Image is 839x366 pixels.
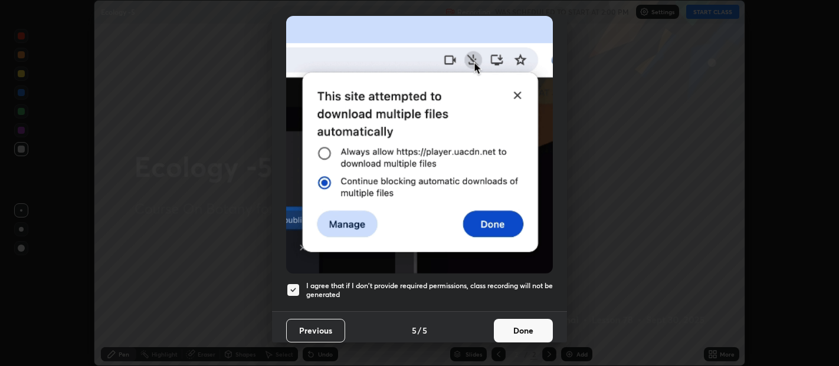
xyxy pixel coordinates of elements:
[494,319,553,342] button: Done
[418,324,421,337] h4: /
[412,324,417,337] h4: 5
[286,319,345,342] button: Previous
[306,281,553,299] h5: I agree that if I don't provide required permissions, class recording will not be generated
[286,16,553,273] img: downloads-permission-blocked.gif
[422,324,427,337] h4: 5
